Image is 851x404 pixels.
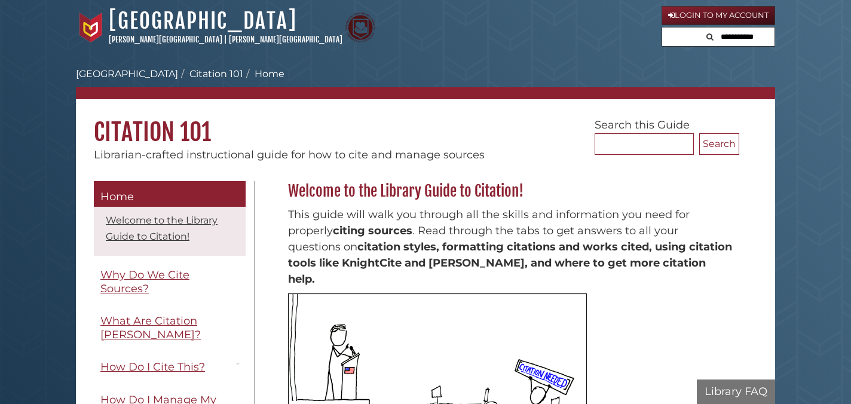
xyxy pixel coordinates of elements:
[109,8,297,34] a: [GEOGRAPHIC_DATA]
[100,314,201,341] span: What Are Citation [PERSON_NAME]?
[76,99,775,147] h1: Citation 101
[94,308,246,348] a: What Are Citation [PERSON_NAME]?
[76,68,178,79] a: [GEOGRAPHIC_DATA]
[243,67,284,81] li: Home
[333,224,412,237] strong: citing sources
[662,6,775,25] a: Login to My Account
[288,208,732,286] span: This guide will walk you through all the skills and information you need for properly . Read thro...
[100,360,205,374] span: How Do I Cite This?
[106,215,218,242] a: Welcome to the Library Guide to Citation!
[189,68,243,79] a: Citation 101
[94,148,485,161] span: Librarian-crafted instructional guide for how to cite and manage sources
[100,268,189,295] span: Why Do We Cite Sources?
[100,190,134,203] span: Home
[699,133,739,155] button: Search
[703,27,717,44] button: Search
[109,35,222,44] a: [PERSON_NAME][GEOGRAPHIC_DATA]
[345,13,375,42] img: Calvin Theological Seminary
[76,67,775,99] nav: breadcrumb
[94,181,246,207] a: Home
[224,35,227,44] span: |
[94,262,246,302] a: Why Do We Cite Sources?
[94,354,246,381] a: How Do I Cite This?
[229,35,342,44] a: [PERSON_NAME][GEOGRAPHIC_DATA]
[697,379,775,404] button: Library FAQ
[706,33,714,41] i: Search
[76,13,106,42] img: Calvin University
[282,182,739,201] h2: Welcome to the Library Guide to Citation!
[288,240,732,286] strong: citation styles, formatting citations and works cited, using citation tools like KnightCite and [...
